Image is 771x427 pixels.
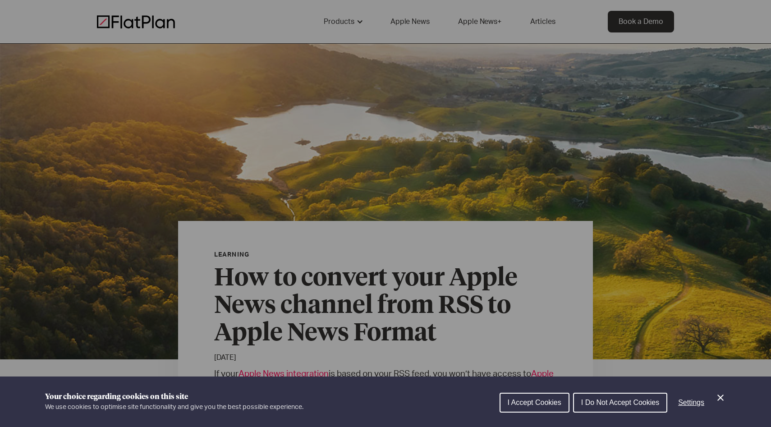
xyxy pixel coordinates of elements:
h1: Your choice regarding cookies on this site [45,391,303,402]
span: I Do Not Accept Cookies [581,399,659,406]
button: Settings [671,394,711,412]
span: Settings [678,399,704,406]
button: I Do Not Accept Cookies [573,393,667,413]
button: Close Cookie Control [715,392,726,403]
button: I Accept Cookies [500,393,569,413]
p: We use cookies to optimise site functionality and give you the best possible experience. [45,402,303,412]
span: I Accept Cookies [508,399,561,406]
